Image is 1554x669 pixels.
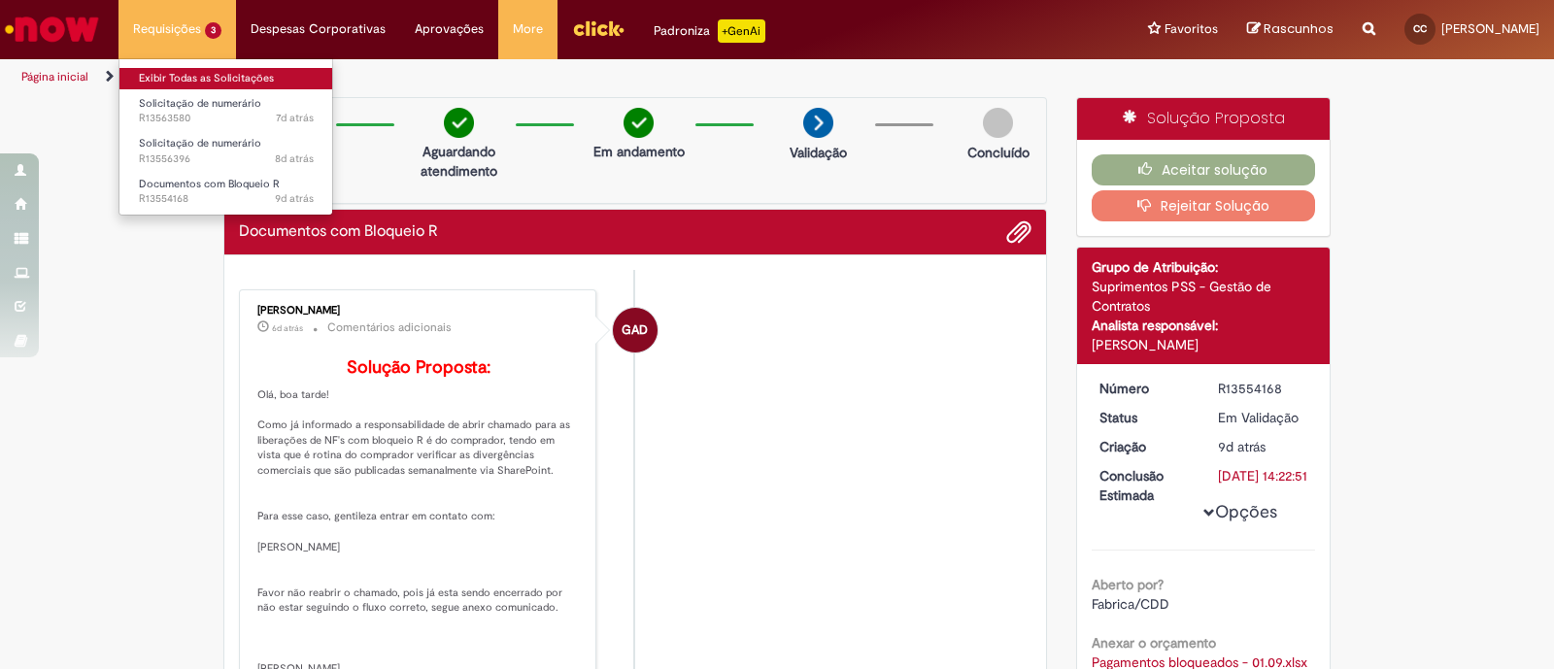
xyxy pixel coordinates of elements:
[1085,437,1204,456] dt: Criação
[513,19,543,39] span: More
[139,136,261,151] span: Solicitação de numerário
[119,133,333,169] a: Aberto R13556396 : Solicitação de numerário
[803,108,833,138] img: arrow-next.png
[1085,408,1204,427] dt: Status
[15,59,1022,95] ul: Trilhas de página
[1092,576,1164,593] b: Aberto por?
[412,142,506,181] p: Aguardando atendimento
[21,69,88,84] a: Página inicial
[1092,257,1316,277] div: Grupo de Atribuição:
[119,68,333,89] a: Exibir Todas as Solicitações
[275,191,314,206] span: 9d atrás
[327,319,452,336] small: Comentários adicionais
[139,191,314,207] span: R13554168
[1092,190,1316,221] button: Rejeitar Solução
[624,108,654,138] img: check-circle-green.png
[133,19,201,39] span: Requisições
[1413,22,1427,35] span: CC
[967,143,1030,162] p: Concluído
[1085,379,1204,398] dt: Número
[1218,437,1308,456] div: 22/09/2025 10:22:48
[275,151,314,166] time: 22/09/2025 16:54:19
[275,151,314,166] span: 8d atrás
[1218,379,1308,398] div: R13554168
[118,58,333,216] ul: Requisições
[205,22,221,39] span: 3
[1006,219,1031,245] button: Adicionar anexos
[1092,634,1216,652] b: Anexar o orçamento
[1092,595,1169,613] span: Fabrica/CDD
[790,143,847,162] p: Validação
[2,10,102,49] img: ServiceNow
[1092,335,1316,354] div: [PERSON_NAME]
[272,322,303,334] time: 24/09/2025 17:17:44
[275,191,314,206] time: 22/09/2025 10:22:49
[622,307,648,353] span: GAD
[139,111,314,126] span: R13563580
[1165,19,1218,39] span: Favoritos
[1441,20,1539,37] span: [PERSON_NAME]
[718,19,765,43] p: +GenAi
[613,308,658,352] div: Gabriela Alves De Souza
[272,322,303,334] span: 6d atrás
[415,19,484,39] span: Aprovações
[276,111,314,125] time: 24/09/2025 15:17:16
[1092,154,1316,185] button: Aceitar solução
[1247,20,1334,39] a: Rascunhos
[347,356,490,379] b: Solução Proposta:
[444,108,474,138] img: check-circle-green.png
[1218,408,1308,427] div: Em Validação
[139,151,314,167] span: R13556396
[593,142,685,161] p: Em andamento
[1218,466,1308,485] div: [DATE] 14:22:51
[1218,438,1266,455] span: 9d atrás
[1264,19,1334,38] span: Rascunhos
[1077,98,1331,140] div: Solução Proposta
[139,177,280,191] span: Documentos com Bloqueio R
[119,174,333,210] a: Aberto R13554168 : Documentos com Bloqueio R
[1092,277,1316,316] div: Suprimentos PSS - Gestão de Contratos
[983,108,1013,138] img: img-circle-grey.png
[251,19,386,39] span: Despesas Corporativas
[572,14,625,43] img: click_logo_yellow_360x200.png
[654,19,765,43] div: Padroniza
[119,93,333,129] a: Aberto R13563580 : Solicitação de numerário
[257,305,581,317] div: [PERSON_NAME]
[1085,466,1204,505] dt: Conclusão Estimada
[1092,316,1316,335] div: Analista responsável:
[276,111,314,125] span: 7d atrás
[139,96,261,111] span: Solicitação de numerário
[239,223,438,241] h2: Documentos com Bloqueio R Histórico de tíquete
